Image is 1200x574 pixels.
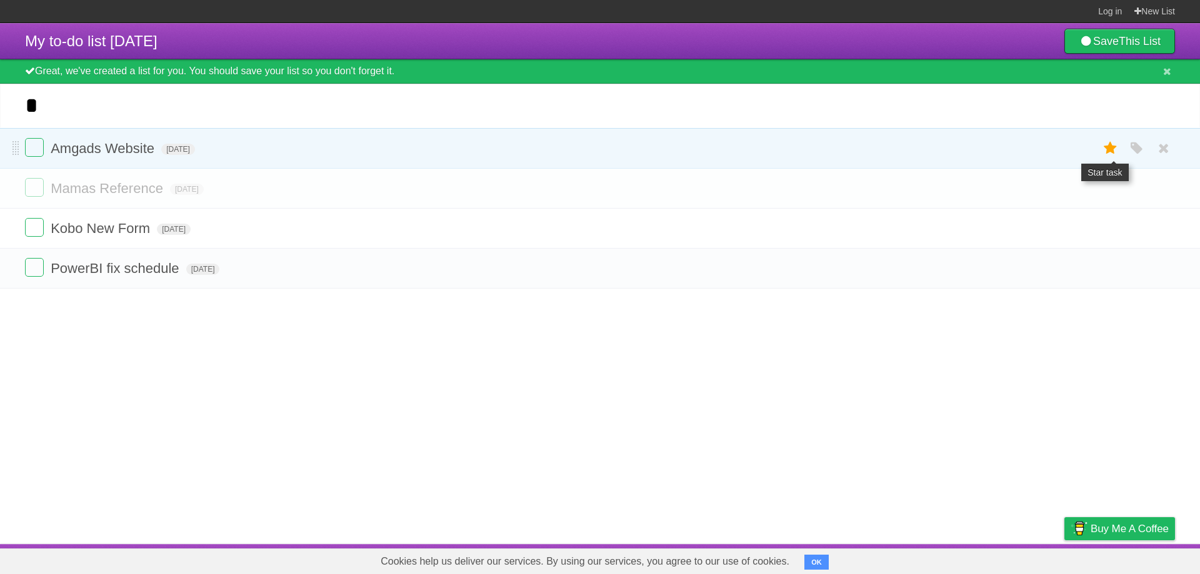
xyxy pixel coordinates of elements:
[898,547,924,571] a: About
[1071,518,1087,539] img: Buy me a coffee
[939,547,990,571] a: Developers
[186,264,220,275] span: [DATE]
[804,555,829,570] button: OK
[368,549,802,574] span: Cookies help us deliver our services. By using our services, you agree to our use of cookies.
[1048,547,1081,571] a: Privacy
[1006,547,1033,571] a: Terms
[1064,29,1175,54] a: SaveThis List
[51,181,166,196] span: Mamas Reference
[51,141,157,156] span: Amgads Website
[25,258,44,277] label: Done
[25,138,44,157] label: Done
[1119,35,1161,47] b: This List
[1064,517,1175,540] a: Buy me a coffee
[51,260,182,276] span: PowerBI fix schedule
[157,224,191,235] span: [DATE]
[25,32,157,49] span: My to-do list [DATE]
[25,178,44,197] label: Done
[170,184,204,195] span: [DATE]
[1096,547,1175,571] a: Suggest a feature
[1099,138,1122,159] label: Star task
[161,144,195,155] span: [DATE]
[1091,518,1169,540] span: Buy me a coffee
[25,218,44,237] label: Done
[51,220,153,236] span: Kobo New Form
